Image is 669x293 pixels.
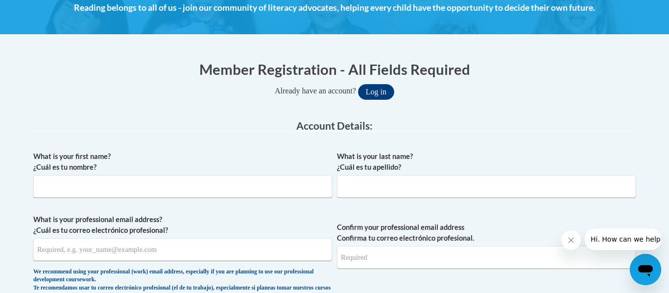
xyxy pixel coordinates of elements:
input: Required [337,246,636,269]
iframe: Message from company [585,228,661,250]
h1: Member Registration - All Fields Required [33,59,636,79]
button: Log in [358,84,394,100]
label: What is your first name? ¿Cuál es tu nombre? [33,151,332,173]
label: What is your professional email address? ¿Cuál es tu correo electrónico profesional? [33,214,332,236]
iframe: Button to launch messaging window [630,254,661,285]
input: Metadata input [33,238,332,261]
input: Metadata input [33,175,332,198]
h4: Reading belongs to all of us - join our community of literacy advocates, helping every child have... [33,1,636,14]
span: Already have an account? [275,87,356,95]
iframe: Close message [561,230,581,250]
input: Metadata input [337,175,636,198]
span: Hi. How can we help? [6,7,79,15]
label: What is your last name? ¿Cuál es tu apellido? [337,151,636,173]
span: Account Details: [296,119,373,132]
label: Confirm your professional email address Confirma tu correo electrónico profesional. [337,222,636,244]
